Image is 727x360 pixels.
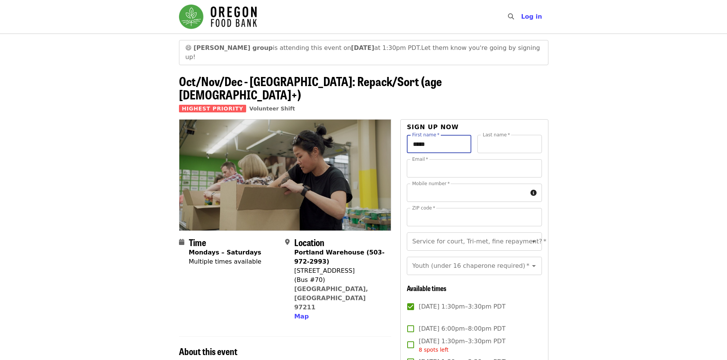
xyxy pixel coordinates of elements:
span: Oct/Nov/Dec - [GEOGRAPHIC_DATA]: Repack/Sort (age [DEMOGRAPHIC_DATA]+) [179,72,442,103]
span: Available times [407,283,447,293]
span: Highest Priority [179,105,247,112]
div: [STREET_ADDRESS] [294,266,385,275]
i: search icon [508,13,514,20]
a: Volunteer Shift [249,106,295,112]
span: 8 spots left [419,347,448,353]
div: Multiple times available [189,257,261,266]
span: [DATE] 1:30pm–3:30pm PDT [419,302,505,311]
span: is attending this event on at 1:30pm PDT. [193,44,421,51]
img: Oct/Nov/Dec - Portland: Repack/Sort (age 8+) organized by Oregon Food Bank [179,120,391,230]
span: grinning face emoji [185,44,192,51]
strong: [PERSON_NAME] group [193,44,273,51]
input: ZIP code [407,208,542,226]
span: Location [294,235,324,249]
span: Map [294,313,309,320]
span: Sign up now [407,123,459,131]
label: Last name [483,133,510,137]
i: calendar icon [179,238,184,246]
span: [DATE] 1:30pm–3:30pm PDT [419,337,505,354]
label: First name [412,133,440,137]
strong: Portland Warehouse (503-972-2993) [294,249,385,265]
button: Map [294,312,309,321]
label: Email [412,157,428,162]
strong: [DATE] [351,44,374,51]
button: Log in [515,9,548,24]
input: Mobile number [407,184,527,202]
img: Oregon Food Bank - Home [179,5,257,29]
i: circle-info icon [530,189,537,197]
span: Time [189,235,206,249]
a: [GEOGRAPHIC_DATA], [GEOGRAPHIC_DATA] 97211 [294,285,368,311]
input: Last name [477,135,542,153]
input: Email [407,159,542,178]
label: Mobile number [412,181,450,186]
strong: Mondays – Saturdays [189,249,261,256]
input: Search [519,8,525,26]
input: First name [407,135,471,153]
div: (Bus #70) [294,275,385,285]
i: map-marker-alt icon [285,238,290,246]
label: ZIP code [412,206,435,210]
span: Log in [521,13,542,20]
span: [DATE] 6:00pm–8:00pm PDT [419,324,505,333]
button: Open [529,261,539,271]
span: About this event [179,344,237,358]
button: Open [529,236,539,247]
